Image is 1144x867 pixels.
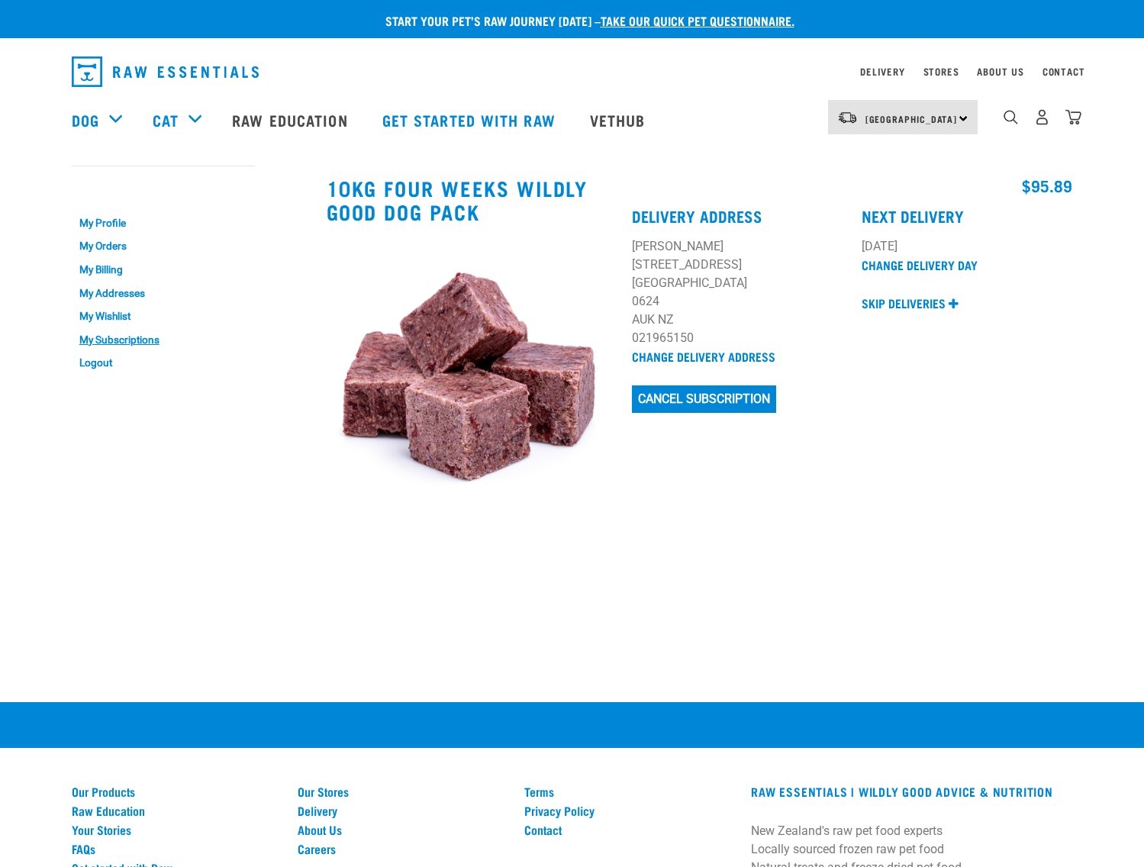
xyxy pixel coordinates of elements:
a: Careers [298,842,506,856]
p: AUK NZ [632,311,843,329]
a: About Us [298,823,506,836]
img: home-icon-1@2x.png [1004,110,1018,124]
img: van-moving.png [837,111,858,124]
p: [GEOGRAPHIC_DATA] [632,274,843,292]
a: Our Products [72,785,280,798]
a: Stores [923,69,959,74]
p: 021965150 [632,329,843,347]
a: Change Delivery Day [862,261,978,268]
a: Terms [524,785,733,798]
a: My Subscriptions [72,328,255,352]
a: About Us [977,69,1023,74]
img: Raw Essentials Logo [72,56,259,87]
a: Dog [72,108,99,131]
a: Your Stories [72,823,280,836]
span: [GEOGRAPHIC_DATA] [865,116,958,121]
button: Cancel Subscription [632,385,776,413]
nav: dropdown navigation [60,50,1085,93]
a: My Addresses [72,282,255,305]
h4: $95.89 [632,176,1072,194]
h3: RAW ESSENTIALS | Wildly Good Advice & Nutrition [751,785,1072,798]
p: 0624 [632,292,843,311]
img: home-icon@2x.png [1065,109,1081,125]
a: Change Delivery Address [632,353,775,359]
a: Raw Education [217,89,366,150]
p: [STREET_ADDRESS] [632,256,843,274]
a: My Account [72,181,146,188]
a: Contact [524,823,733,836]
p: [DATE] [862,237,1073,256]
p: Skip deliveries [862,294,946,312]
a: Delivery [298,804,506,817]
h4: Delivery Address [632,207,843,224]
a: My Wishlist [72,305,255,328]
a: Delivery [860,69,904,74]
a: My Orders [72,235,255,259]
a: Our Stores [298,785,506,798]
p: [PERSON_NAME] [632,237,843,256]
a: Get started with Raw [367,89,575,150]
a: Vethub [575,89,665,150]
a: Cat [153,108,179,131]
a: My Billing [72,258,255,282]
a: Contact [1042,69,1085,74]
a: FAQs [72,842,280,856]
a: Privacy Policy [524,804,733,817]
img: user.png [1034,109,1050,125]
a: Logout [72,351,255,375]
h3: 10kg four weeks Wildly Good Dog Pack [327,176,614,223]
a: My Profile [72,211,255,235]
h4: Next Delivery [862,207,1073,224]
a: Raw Education [72,804,280,817]
img: VealHeartTripe_Mix_01.jpg [327,237,614,524]
a: take our quick pet questionnaire. [601,17,794,24]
